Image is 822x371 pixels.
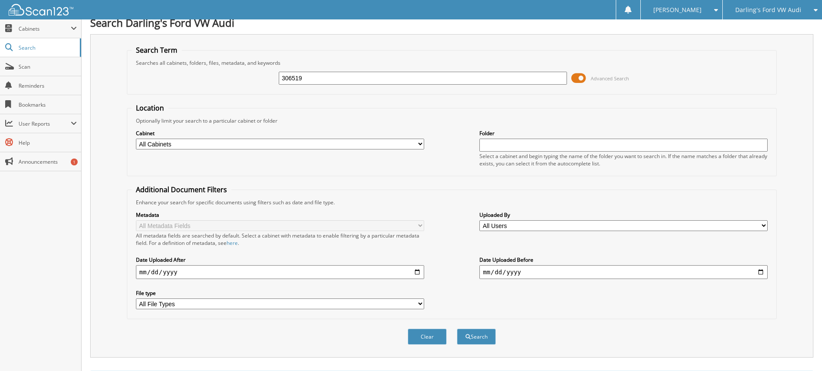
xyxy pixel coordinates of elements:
div: Searches all cabinets, folders, files, metadata, and keywords [132,59,772,67]
label: Uploaded By [479,211,768,219]
legend: Additional Document Filters [132,185,231,194]
div: Enhance your search for specific documents using filters such as date and file type. [132,199,772,206]
span: Search [19,44,76,51]
button: Clear [408,329,447,345]
img: scan123-logo-white.svg [9,4,73,16]
label: Date Uploaded After [136,256,424,263]
a: here [227,239,238,247]
label: File type [136,289,424,297]
iframe: Chat Widget [779,330,822,371]
label: Cabinet [136,130,424,137]
span: Announcements [19,158,77,165]
span: Cabinets [19,25,71,32]
div: Select a cabinet and begin typing the name of the folder you want to search in. If the name match... [479,152,768,167]
input: start [136,265,424,279]
span: User Reports [19,120,71,127]
div: 1 [71,159,78,165]
span: Scan [19,63,77,70]
span: Advanced Search [591,75,629,82]
div: All metadata fields are searched by default. Select a cabinet with metadata to enable filtering b... [136,232,424,247]
legend: Search Term [132,45,182,55]
label: Folder [479,130,768,137]
button: Search [457,329,496,345]
span: [PERSON_NAME] [653,7,702,13]
span: Bookmarks [19,101,77,108]
label: Date Uploaded Before [479,256,768,263]
span: Darling's Ford VW Audi [735,7,801,13]
label: Metadata [136,211,424,219]
h1: Search Darling's Ford VW Audi [90,16,813,30]
span: Reminders [19,82,77,89]
span: Help [19,139,77,146]
legend: Location [132,103,168,113]
div: Optionally limit your search to a particular cabinet or folder [132,117,772,124]
input: end [479,265,768,279]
